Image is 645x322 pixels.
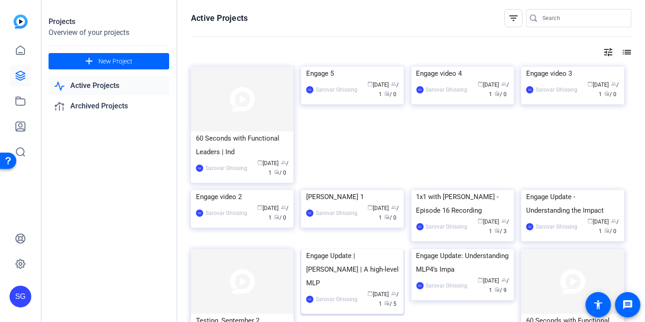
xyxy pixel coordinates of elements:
[281,205,286,210] span: group
[501,218,507,224] span: group
[191,13,248,24] h1: Active Projects
[416,86,424,93] div: SG
[478,278,499,284] span: [DATE]
[205,164,247,173] div: Sarovar Ghissing
[622,299,633,310] mat-icon: message
[489,278,509,293] span: / 1
[49,97,169,116] a: Archived Projects
[416,223,424,230] div: SG
[391,81,396,87] span: group
[611,218,617,224] span: group
[196,165,203,172] div: SG
[416,190,509,217] div: 1x1 with [PERSON_NAME] - Episode 16 Recording
[257,205,263,210] span: calendar_today
[274,170,286,176] span: / 0
[274,215,286,221] span: / 0
[205,209,247,218] div: Sarovar Ghissing
[306,210,313,217] div: SG
[526,67,619,80] div: Engage video 3
[605,228,617,234] span: / 0
[274,214,279,220] span: radio
[603,47,614,58] mat-icon: tune
[316,85,357,94] div: Sarovar Ghissing
[306,86,313,93] div: SG
[494,228,507,234] span: / 3
[367,81,373,87] span: calendar_today
[384,215,396,221] span: / 0
[478,219,499,225] span: [DATE]
[196,210,203,217] div: SG
[605,91,617,98] span: / 0
[281,160,286,165] span: group
[494,287,507,293] span: / 9
[611,81,617,87] span: group
[605,91,610,96] span: radio
[49,53,169,69] button: New Project
[49,27,169,38] div: Overview of your projects
[316,209,357,218] div: Sarovar Ghissing
[536,222,577,231] div: Sarovar Ghissing
[501,277,507,283] span: group
[257,205,279,211] span: [DATE]
[367,205,389,211] span: [DATE]
[379,291,399,307] span: / 1
[384,214,390,220] span: radio
[426,222,468,231] div: Sarovar Ghissing
[367,82,389,88] span: [DATE]
[384,300,390,306] span: radio
[494,287,500,292] span: radio
[196,132,288,159] div: 60 Seconds with Functional Leaders | Ind
[269,160,288,176] span: / 1
[501,81,507,87] span: group
[257,160,263,165] span: calendar_today
[384,91,390,96] span: radio
[306,296,313,303] div: SG
[494,91,500,96] span: radio
[196,190,288,204] div: Engage video 2
[416,282,424,289] div: SG
[10,286,31,307] div: SG
[478,218,483,224] span: calendar_today
[526,86,533,93] div: SG
[391,205,396,210] span: group
[526,190,619,217] div: Engage Update - Understanding the Impact
[306,190,399,204] div: [PERSON_NAME] 1
[367,205,373,210] span: calendar_today
[416,249,509,276] div: Engage Update: Understanding MLP4’s Impa
[478,277,483,283] span: calendar_today
[588,82,609,88] span: [DATE]
[621,47,631,58] mat-icon: list
[526,223,533,230] div: SG
[593,299,604,310] mat-icon: accessibility
[426,85,468,94] div: Sarovar Ghissing
[478,82,499,88] span: [DATE]
[384,301,396,307] span: / 5
[478,81,483,87] span: calendar_today
[588,81,593,87] span: calendar_today
[508,13,519,24] mat-icon: filter_list
[367,291,373,296] span: calendar_today
[306,67,399,80] div: Engage 5
[83,56,95,67] mat-icon: add
[605,228,610,233] span: radio
[49,16,169,27] div: Projects
[588,219,609,225] span: [DATE]
[426,281,468,290] div: Sarovar Ghissing
[98,57,132,66] span: New Project
[257,160,279,166] span: [DATE]
[14,15,28,29] img: blue-gradient.svg
[494,228,500,233] span: radio
[274,169,279,175] span: radio
[536,85,577,94] div: Sarovar Ghissing
[391,291,396,296] span: group
[306,249,399,290] div: Engage Update | [PERSON_NAME] | A high-level MLP
[49,77,169,95] a: Active Projects
[367,291,389,298] span: [DATE]
[316,295,357,304] div: Sarovar Ghissing
[384,91,396,98] span: / 0
[542,13,624,24] input: Search
[416,67,509,80] div: Engage video 4
[588,218,593,224] span: calendar_today
[494,91,507,98] span: / 0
